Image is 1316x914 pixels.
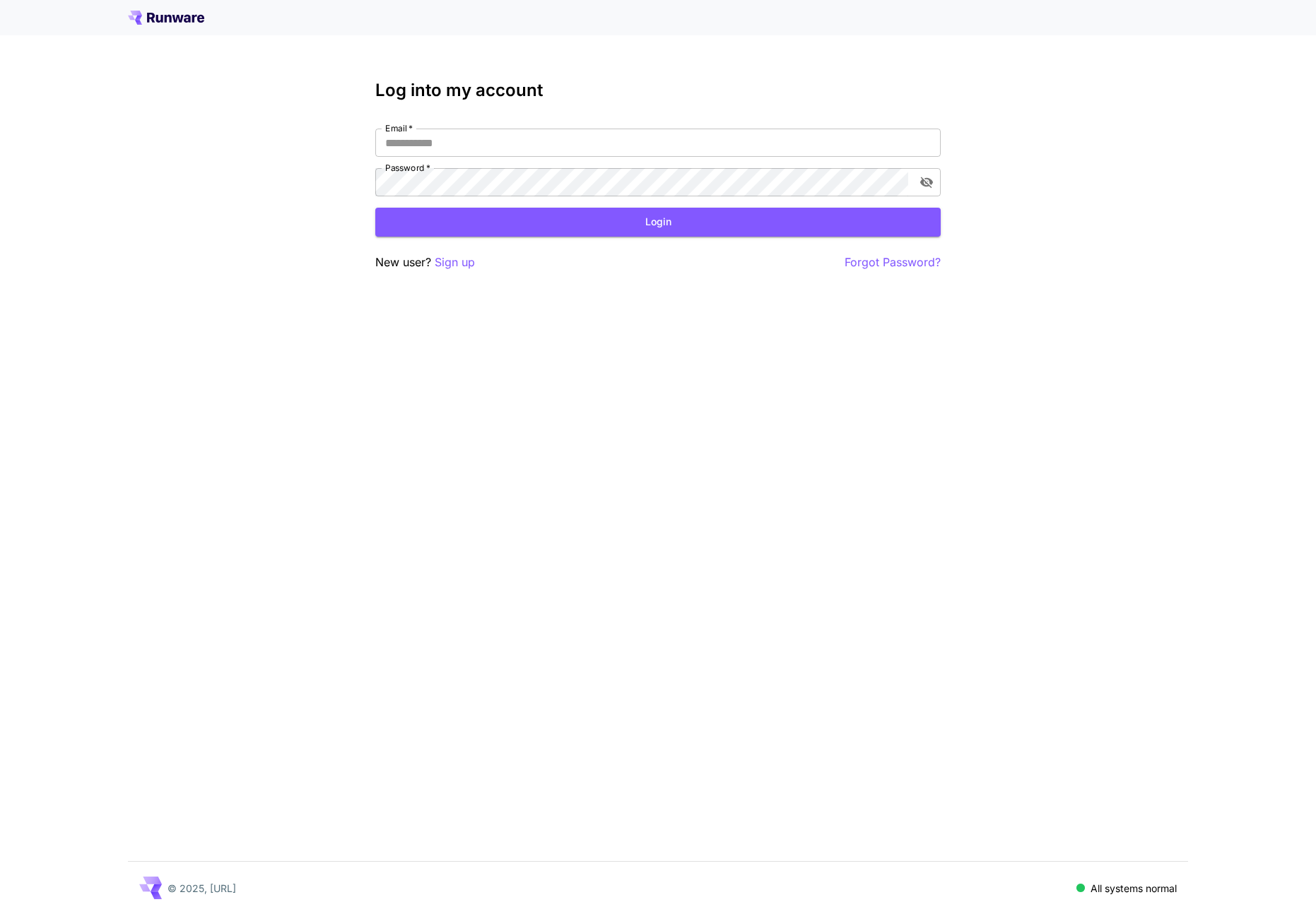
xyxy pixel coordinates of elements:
[385,162,430,174] label: Password
[435,254,475,271] button: Sign up
[845,254,941,271] button: Forgot Password?
[168,881,236,896] p: © 2025, [URL]
[914,170,939,195] button: toggle password visibility
[375,254,475,271] p: New user?
[375,208,941,237] button: Login
[375,81,941,100] h3: Log into my account
[385,122,413,134] label: Email
[1091,881,1177,896] p: All systems normal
